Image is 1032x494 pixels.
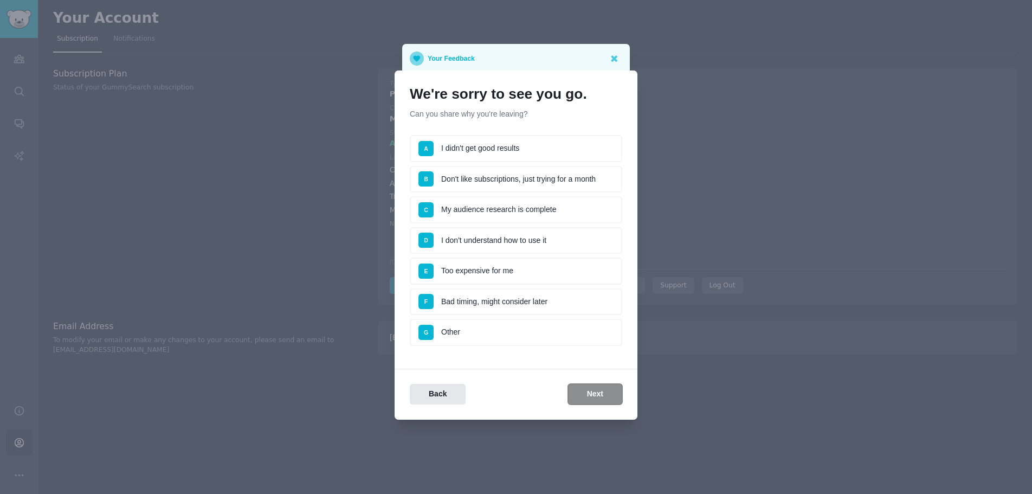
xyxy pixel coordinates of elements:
span: B [424,176,428,182]
button: Back [410,384,466,405]
span: F [424,298,428,305]
span: D [424,237,428,243]
p: Can you share why you're leaving? [410,108,622,120]
span: A [424,145,428,152]
p: Your Feedback [428,52,475,66]
span: G [424,329,428,336]
span: C [424,207,428,213]
span: E [424,268,428,274]
h1: We're sorry to see you go. [410,86,622,103]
